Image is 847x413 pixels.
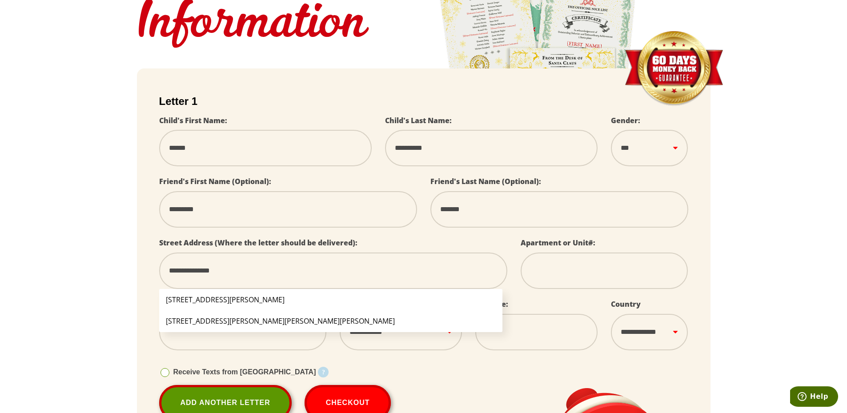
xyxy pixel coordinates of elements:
[159,95,688,108] h2: Letter 1
[521,238,595,248] label: Apartment or Unit#:
[385,116,452,125] label: Child's Last Name:
[159,176,271,186] label: Friend's First Name (Optional):
[790,386,838,409] iframe: Opens a widget where you can find more information
[159,289,503,310] li: [STREET_ADDRESS][PERSON_NAME]
[611,299,641,309] label: Country
[611,116,640,125] label: Gender:
[173,368,316,376] span: Receive Texts from [GEOGRAPHIC_DATA]
[159,116,227,125] label: Child's First Name:
[159,310,503,332] li: [STREET_ADDRESS][PERSON_NAME][PERSON_NAME][PERSON_NAME]
[430,176,541,186] label: Friend's Last Name (Optional):
[159,238,357,248] label: Street Address (Where the letter should be delivered):
[624,31,724,107] img: Money Back Guarantee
